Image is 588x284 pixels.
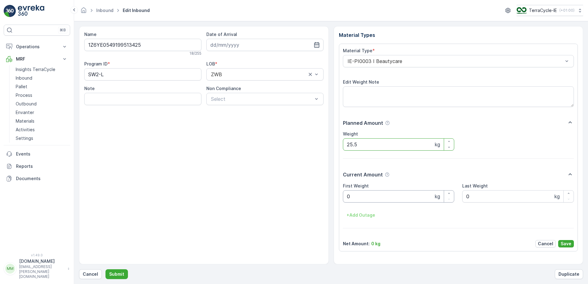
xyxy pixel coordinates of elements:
button: Submit [105,269,128,279]
button: TerraCycle-IE(+01:00) [517,5,583,16]
p: 18 / 255 [189,51,201,56]
label: LOB [206,61,215,66]
button: Duplicate [555,269,583,279]
label: Program ID [84,61,108,66]
button: MRF [4,53,70,65]
img: logo_light-DOdMpM7g.png [18,5,44,17]
a: Outbound [13,100,70,108]
button: Cancel [79,269,102,279]
p: Materials [16,118,34,124]
a: Settings [13,134,70,143]
label: Date of Arrival [206,32,237,37]
p: Events [16,151,68,157]
p: Insights TerraCycle [16,66,55,73]
a: Inbound [13,74,70,82]
label: Material Type [343,48,372,53]
a: Process [13,91,70,100]
label: Name [84,32,97,37]
a: Pallet [13,82,70,91]
p: [EMAIL_ADDRESS][PERSON_NAME][DOMAIN_NAME] [19,264,65,279]
button: +Add Outage [343,210,379,220]
button: Save [558,240,574,247]
p: Submit [109,271,124,277]
label: Weight [343,131,358,136]
a: Insights TerraCycle [13,65,70,74]
label: First Weight [343,183,369,188]
p: 0 kg [371,241,380,247]
p: Save [561,241,571,247]
button: Cancel [535,240,556,247]
a: Homepage [80,9,87,14]
label: Non Compliance [206,86,241,91]
img: TC_CKGxpWm.png [517,7,526,14]
p: Planned Amount [343,119,383,127]
p: Current Amount [343,171,383,178]
a: Events [4,148,70,160]
div: Help Tooltip Icon [385,120,390,125]
img: logo [4,5,16,17]
a: Reports [4,160,70,172]
p: Cancel [83,271,98,277]
p: ( +01:00 ) [559,8,574,13]
p: + Add Outage [347,212,375,218]
span: Edit Inbound [121,7,151,14]
p: Reports [16,163,68,169]
p: kg [435,193,440,200]
a: Materials [13,117,70,125]
p: Outbound [16,101,37,107]
div: Help Tooltip Icon [385,172,390,177]
p: Inbound [16,75,32,81]
p: Documents [16,176,68,182]
p: Duplicate [558,271,579,277]
a: Activities [13,125,70,134]
p: Net Amount : [343,241,370,247]
p: Select [211,95,313,103]
div: MM [5,264,15,274]
a: Inbound [96,8,113,13]
label: Edit Weight Note [343,79,379,85]
p: kg [435,141,440,148]
p: Envanter [16,109,34,116]
label: Note [84,86,95,91]
input: dd/mm/yyyy [206,39,324,51]
a: Documents [4,172,70,185]
button: MM[DOMAIN_NAME][EMAIL_ADDRESS][PERSON_NAME][DOMAIN_NAME] [4,258,70,279]
p: Activities [16,127,35,133]
p: [DOMAIN_NAME] [19,258,65,264]
span: v 1.49.0 [4,253,70,257]
p: MRF [16,56,58,62]
p: TerraCycle-IE [529,7,557,14]
label: Last Weight [462,183,488,188]
button: Operations [4,41,70,53]
p: Operations [16,44,58,50]
p: Cancel [538,241,553,247]
p: Settings [16,135,33,141]
p: kg [554,193,560,200]
p: Pallet [16,84,27,90]
p: Process [16,92,32,98]
a: Envanter [13,108,70,117]
p: ⌘B [60,28,66,33]
p: Material Types [339,31,578,39]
